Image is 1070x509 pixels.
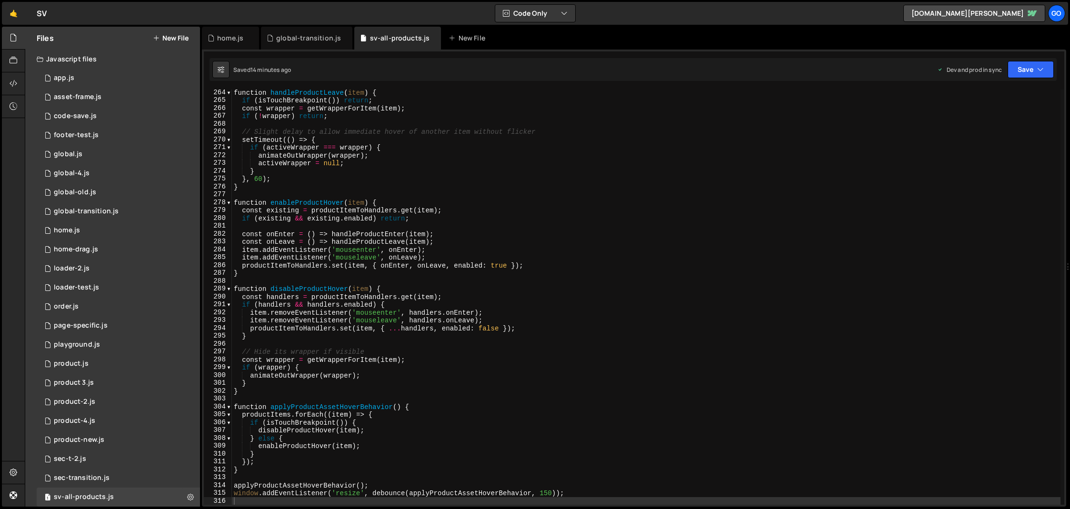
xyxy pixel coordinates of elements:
div: SV [37,8,47,19]
div: 301 [204,379,232,387]
div: 282 [204,230,232,238]
div: Saved [233,66,291,74]
div: playground.js [54,340,100,349]
div: 280 [204,214,232,222]
div: 274 [204,167,232,175]
div: 273 [204,159,232,167]
div: product-new.js [54,436,104,444]
div: 276 [204,183,232,191]
div: 278 [204,199,232,207]
div: 14248/41685.js [37,202,200,221]
button: Code Only [495,5,575,22]
div: home.js [217,33,243,43]
div: 14 minutes ago [250,66,291,74]
div: 14248/44462.js [37,126,200,145]
div: 294 [204,324,232,332]
div: 14248/37103.js [37,392,200,411]
div: home-drag.js [54,245,98,254]
div: 14248/40432.js [37,469,200,488]
div: sv-all-products.js [370,33,430,43]
div: home.js [54,226,80,235]
div: 14248/37239.js [37,373,200,392]
div: 315 [204,489,232,497]
div: 14248/38890.js [37,221,200,240]
div: 296 [204,340,232,348]
div: 14248/42454.js [37,278,200,297]
div: 267 [204,112,232,120]
div: 14248/37746.js [37,316,200,335]
div: 14248/39945.js [37,430,200,449]
div: global-4.js [54,169,90,178]
div: loader-test.js [54,283,99,292]
div: 14248/37799.js [37,145,200,164]
div: 302 [204,387,232,395]
div: 300 [204,371,232,379]
div: 14248/37029.js [37,354,200,373]
div: 303 [204,395,232,403]
a: [DOMAIN_NAME][PERSON_NAME] [903,5,1045,22]
div: Dev and prod in sync [937,66,1002,74]
span: 1 [45,494,50,502]
div: 264 [204,89,232,97]
div: 14248/38116.js [37,164,200,183]
div: sec-transition.js [54,474,110,482]
div: 311 [204,458,232,466]
div: 284 [204,246,232,254]
div: 308 [204,434,232,442]
div: 14248/38021.js [37,107,200,126]
div: 314 [204,481,232,489]
div: global-old.js [54,188,96,197]
div: asset-frame.js [54,93,101,101]
div: sec-t-2.js [54,455,86,463]
div: 271 [204,143,232,151]
div: New File [449,33,489,43]
div: 270 [204,136,232,144]
button: Save [1008,61,1054,78]
div: global-transition.js [54,207,119,216]
div: app.js [54,74,74,82]
div: page-specific.js [54,321,108,330]
div: 306 [204,419,232,427]
div: product.js [54,359,89,368]
div: 268 [204,120,232,128]
a: 🤙 [2,2,25,25]
div: global.js [54,150,82,159]
div: 272 [204,151,232,160]
div: 307 [204,426,232,434]
div: 316 [204,497,232,505]
div: 283 [204,238,232,246]
div: 14248/38114.js [37,411,200,430]
div: footer-test.js [54,131,99,140]
div: product 3.js [54,379,94,387]
div: 292 [204,309,232,317]
div: 14248/36682.js [37,488,200,507]
div: loader-2.js [54,264,90,273]
div: 266 [204,104,232,112]
div: 293 [204,316,232,324]
div: product-2.js [54,398,95,406]
div: 286 [204,261,232,269]
div: 288 [204,277,232,285]
div: product-4.js [54,417,95,425]
div: 310 [204,450,232,458]
div: 14248/40451.js [37,449,200,469]
div: 295 [204,332,232,340]
div: 304 [204,403,232,411]
div: 277 [204,190,232,199]
div: code-save.js [54,112,97,120]
div: 14248/42526.js [37,259,200,278]
div: 289 [204,285,232,293]
div: 287 [204,269,232,277]
div: 312 [204,466,232,474]
div: sv-all-products.js [54,493,114,501]
div: 275 [204,175,232,183]
a: go [1048,5,1065,22]
div: 279 [204,206,232,214]
div: 305 [204,410,232,419]
div: 14248/40457.js [37,240,200,259]
div: 285 [204,253,232,261]
div: 281 [204,222,232,230]
div: 14248/44943.js [37,88,200,107]
button: New File [153,34,189,42]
